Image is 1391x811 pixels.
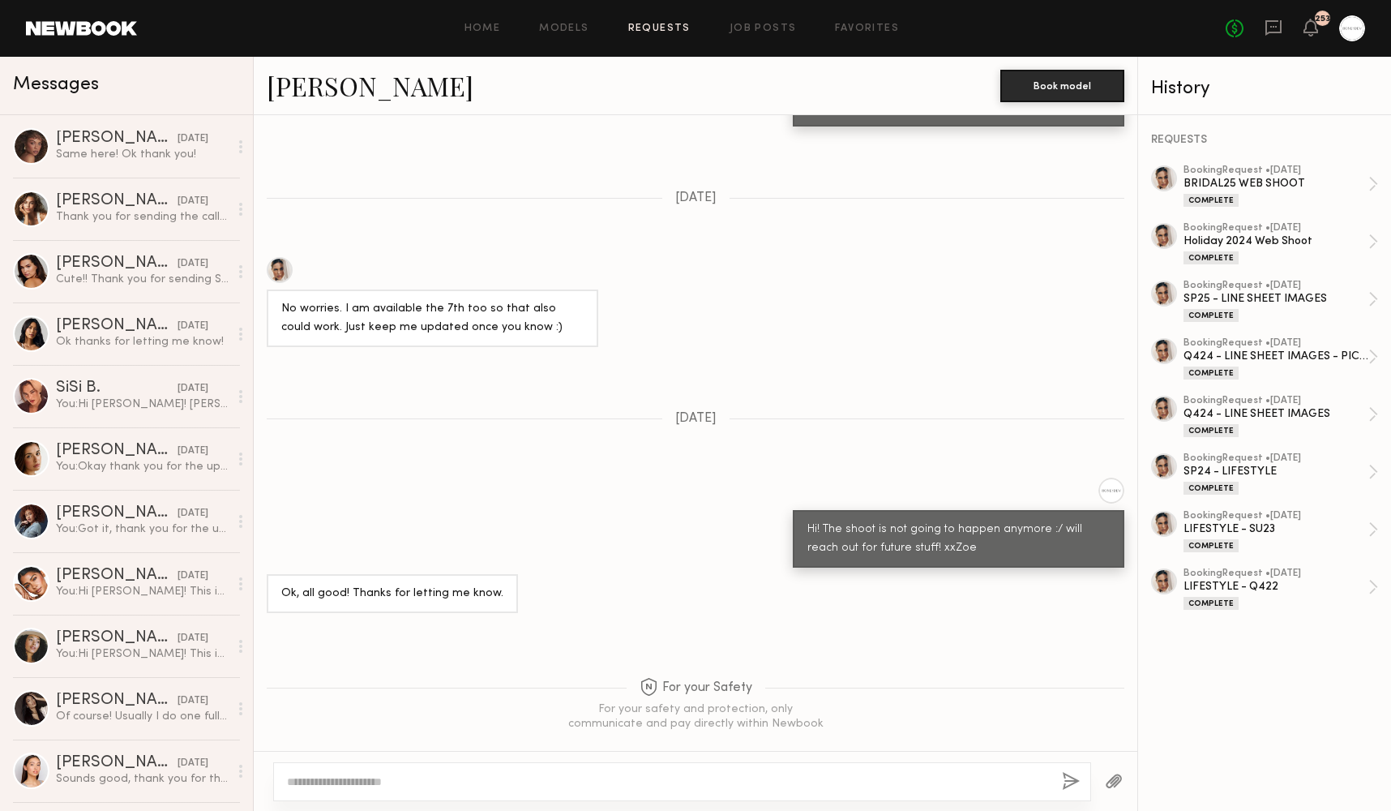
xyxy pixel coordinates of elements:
div: booking Request • [DATE] [1183,396,1368,406]
div: [PERSON_NAME] [56,193,178,209]
div: [PERSON_NAME] [56,755,178,771]
div: You: Hi [PERSON_NAME]! [PERSON_NAME] here from Honeydew's team. We're casting for our upcoming ho... [56,397,229,412]
div: SP24 - LIFESTYLE [1183,464,1368,479]
div: booking Request • [DATE] [1183,281,1368,291]
a: bookingRequest •[DATE]Q424 - LINE SHEET IMAGES - PICK UP SHOOTComplete [1183,338,1378,380]
span: Messages [13,75,99,94]
button: Book model [1000,70,1124,102]
div: [PERSON_NAME] [56,255,178,272]
div: [DATE] [178,693,208,709]
div: You: Okay thank you for the update! [56,459,229,474]
div: [PERSON_NAME] [56,505,178,521]
div: booking Request • [DATE] [1183,223,1368,234]
div: [DATE] [178,569,208,584]
a: bookingRequest •[DATE]LIFESTYLE - SU23Complete [1183,511,1378,552]
div: Complete [1183,251,1239,264]
div: [DATE] [178,381,208,397]
div: REQUESTS [1151,135,1378,146]
div: Complete [1183,424,1239,437]
div: [PERSON_NAME] [56,443,178,459]
div: BRIDAL25 WEB SHOOT [1183,176,1368,191]
div: [DATE] [178,631,208,646]
div: [PERSON_NAME] [56,318,178,334]
div: [DATE] [178,256,208,272]
a: Job Posts [730,24,797,34]
div: LIFESTYLE - Q422 [1183,579,1368,594]
span: For your Safety [640,678,752,698]
div: Complete [1183,482,1239,495]
a: bookingRequest •[DATE]Q424 - LINE SHEET IMAGESComplete [1183,396,1378,437]
a: Book model [1000,78,1124,92]
div: LIFESTYLE - SU23 [1183,521,1368,537]
div: SiSi B. [56,380,178,397]
a: bookingRequest •[DATE]BRIDAL25 WEB SHOOTComplete [1183,165,1378,207]
div: booking Request • [DATE] [1183,569,1368,579]
div: Complete [1183,539,1239,552]
a: bookingRequest •[DATE]SP25 - LINE SHEET IMAGESComplete [1183,281,1378,322]
div: [DATE] [178,194,208,209]
a: Home [464,24,501,34]
a: Requests [628,24,691,34]
div: Ok thanks for letting me know! [56,334,229,350]
span: [DATE] [675,412,717,426]
div: Ok, all good! Thanks for letting me know. [281,585,503,603]
div: [PERSON_NAME] [56,630,178,646]
div: [DATE] [178,131,208,147]
div: You: Got it, thank you for the update xx [56,521,229,537]
div: No worries. I am available the 7th too so that also could work. Just keep me updated once you kno... [281,300,584,337]
div: booking Request • [DATE] [1183,165,1368,176]
div: For your safety and protection, only communicate and pay directly within Newbook [566,702,825,732]
a: Models [539,24,588,34]
div: [DATE] [178,756,208,771]
div: History [1151,79,1378,98]
div: [DATE] [178,444,208,459]
div: 253 [1315,15,1330,24]
span: [DATE] [675,191,717,205]
div: Complete [1183,367,1239,380]
a: Favorites [835,24,899,34]
a: bookingRequest •[DATE]SP24 - LIFESTYLEComplete [1183,453,1378,495]
div: Q424 - LINE SHEET IMAGES - PICK UP SHOOT [1183,349,1368,364]
div: booking Request • [DATE] [1183,338,1368,349]
div: [PERSON_NAME] [56,568,178,584]
div: [PERSON_NAME] [56,131,178,147]
div: Thank you for sending the call sheet! [56,209,229,225]
div: [DATE] [178,506,208,521]
div: [DATE] [178,319,208,334]
div: You: Hi [PERSON_NAME]! This is [PERSON_NAME] from Honeydew's marketing team :) We're shooting som... [56,646,229,662]
div: Complete [1183,309,1239,322]
div: booking Request • [DATE] [1183,511,1368,521]
div: Same here! Ok thank you! [56,147,229,162]
div: Holiday 2024 Web Shoot [1183,234,1368,249]
a: bookingRequest •[DATE]LIFESTYLE - Q422Complete [1183,569,1378,610]
div: booking Request • [DATE] [1183,453,1368,464]
div: SP25 - LINE SHEET IMAGES [1183,291,1368,307]
div: Complete [1183,194,1239,207]
div: Cute!! Thank you for sending See you next week :) [56,272,229,287]
div: Of course! Usually I do one full edited video, along with raw footage, and a couple of pictures b... [56,709,229,724]
div: [PERSON_NAME] [56,693,178,709]
div: Hi! The shoot is not going to happen anymore :/ will reach out for future stuff! xxZoe [807,521,1110,558]
div: Sounds good, thank you for the update! [56,771,229,787]
a: bookingRequest •[DATE]Holiday 2024 Web ShootComplete [1183,223,1378,264]
div: Complete [1183,597,1239,610]
div: Q424 - LINE SHEET IMAGES [1183,406,1368,422]
a: [PERSON_NAME] [267,68,473,103]
div: You: Hi [PERSON_NAME]! This is [PERSON_NAME] from Honeydew's marketing team :) We're shooting som... [56,584,229,599]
